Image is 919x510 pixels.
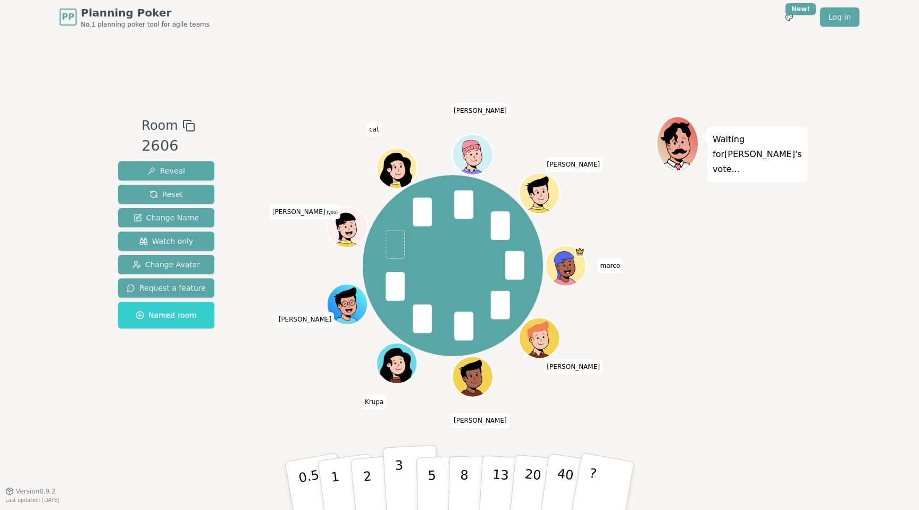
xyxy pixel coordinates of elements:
[118,232,214,251] button: Watch only
[544,157,603,172] span: Click to change your name
[574,246,584,257] span: marco is the host
[780,7,799,27] button: New!
[451,103,509,118] span: Click to change your name
[81,20,210,29] span: No.1 planning poker tool for agile teams
[127,283,206,293] span: Request a feature
[81,5,210,20] span: Planning Poker
[713,132,802,177] p: Waiting for [PERSON_NAME] 's vote...
[451,413,509,428] span: Click to change your name
[328,208,366,246] button: Click to change your avatar
[544,359,603,374] span: Click to change your name
[16,487,56,496] span: Version 0.9.2
[141,116,178,135] span: Room
[118,208,214,227] button: Change Name
[133,212,199,223] span: Change Name
[820,7,859,27] a: Log in
[118,278,214,298] button: Request a feature
[597,258,623,273] span: Click to change your name
[5,497,60,503] span: Last updated: [DATE]
[147,166,185,176] span: Reveal
[132,259,200,270] span: Change Avatar
[118,302,214,328] button: Named room
[139,236,194,246] span: Watch only
[141,135,195,157] div: 2606
[62,11,74,23] span: PP
[5,487,56,496] button: Version0.9.2
[60,5,210,29] a: PPPlanning PokerNo.1 planning poker tool for agile teams
[136,310,197,320] span: Named room
[118,185,214,204] button: Reset
[118,255,214,274] button: Change Avatar
[149,189,183,200] span: Reset
[325,210,338,215] span: (you)
[786,3,816,15] div: New!
[270,204,340,219] span: Click to change your name
[362,394,386,409] span: Click to change your name
[276,312,335,327] span: Click to change your name
[118,161,214,180] button: Reveal
[366,122,382,137] span: Click to change your name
